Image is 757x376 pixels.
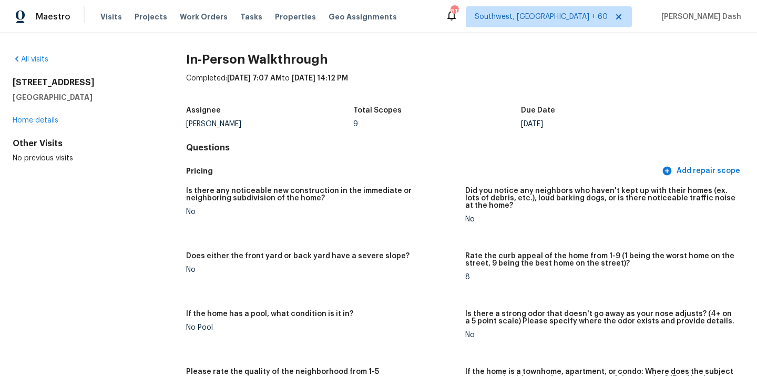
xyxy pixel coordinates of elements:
[465,187,736,209] h5: Did you notice any neighbors who haven't kept up with their homes (ex. lots of debris, etc.), lou...
[465,216,736,223] div: No
[227,75,282,82] span: [DATE] 7:07 AM
[186,310,353,318] h5: If the home has a pool, what condition is it in?
[186,143,744,153] h4: Questions
[180,12,228,22] span: Work Orders
[664,165,740,178] span: Add repair scope
[186,120,354,128] div: [PERSON_NAME]
[465,273,736,281] div: 8
[186,54,744,65] h2: In-Person Walkthrough
[275,12,316,22] span: Properties
[186,368,379,375] h5: Please rate the quality of the neighborhood from 1-5
[292,75,348,82] span: [DATE] 14:12 PM
[13,77,152,88] h2: [STREET_ADDRESS]
[186,266,457,273] div: No
[186,252,410,260] h5: Does either the front yard or back yard have a severe slope?
[451,6,458,17] div: 813
[13,138,152,149] div: Other Visits
[465,252,736,267] h5: Rate the curb appeal of the home from 1-9 (1 being the worst home on the street, 9 being the best...
[36,12,70,22] span: Maestro
[186,73,744,100] div: Completed: to
[521,120,689,128] div: [DATE]
[657,12,741,22] span: [PERSON_NAME] Dash
[100,12,122,22] span: Visits
[186,166,660,177] h5: Pricing
[13,155,73,162] span: No previous visits
[186,107,221,114] h5: Assignee
[353,120,521,128] div: 9
[521,107,555,114] h5: Due Date
[353,107,402,114] h5: Total Scopes
[13,56,48,63] a: All visits
[660,161,744,181] button: Add repair scope
[135,12,167,22] span: Projects
[13,92,152,103] h5: [GEOGRAPHIC_DATA]
[240,13,262,21] span: Tasks
[465,331,736,339] div: No
[186,187,457,202] h5: Is there any noticeable new construction in the immediate or neighboring subdivision of the home?
[186,324,457,331] div: No Pool
[186,208,457,216] div: No
[329,12,397,22] span: Geo Assignments
[13,117,58,124] a: Home details
[465,310,736,325] h5: Is there a strong odor that doesn't go away as your nose adjusts? (4+ on a 5 point scale) Please ...
[475,12,608,22] span: Southwest, [GEOGRAPHIC_DATA] + 60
